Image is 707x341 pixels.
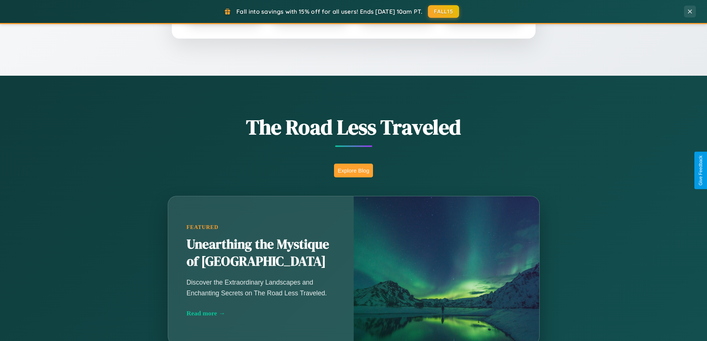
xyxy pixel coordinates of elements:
h1: The Road Less Traveled [131,113,576,141]
p: Discover the Extraordinary Landscapes and Enchanting Secrets on The Road Less Traveled. [187,277,335,298]
span: Fall into savings with 15% off for all users! Ends [DATE] 10am PT. [236,8,422,15]
h2: Unearthing the Mystique of [GEOGRAPHIC_DATA] [187,236,335,270]
button: FALL15 [428,5,459,18]
div: Read more → [187,309,335,317]
button: Explore Blog [334,164,373,177]
div: Give Feedback [698,155,703,186]
div: Featured [187,224,335,230]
